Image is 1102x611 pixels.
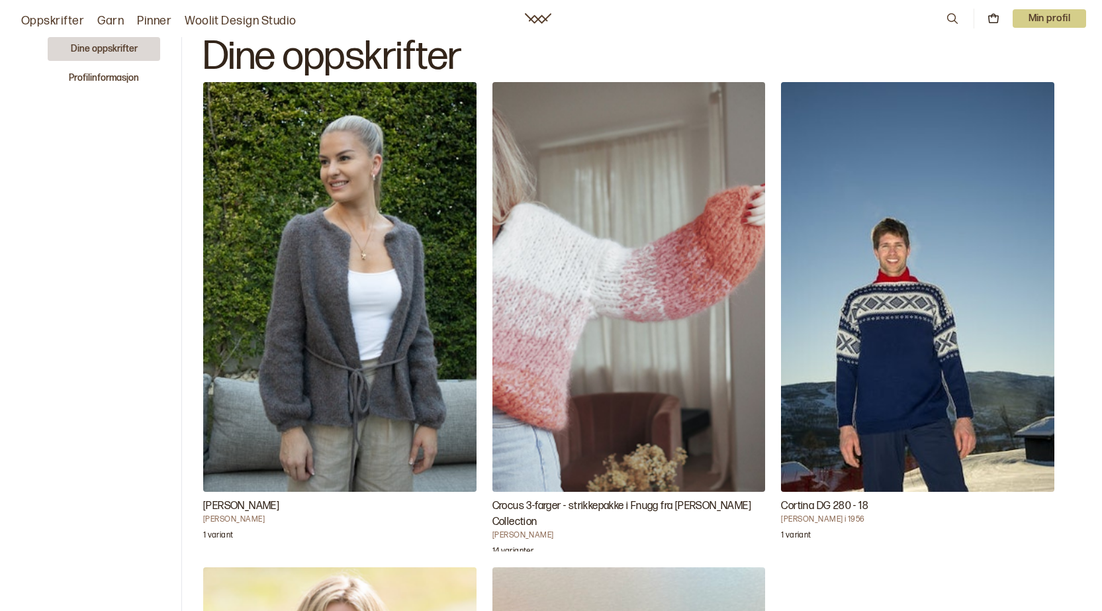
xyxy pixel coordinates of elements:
[203,82,477,492] img: Hrönn JónsdóttirTove Jakke
[21,12,84,30] a: Oppskrifter
[781,498,1054,514] h3: Cortina DG 280 - 18
[781,82,1054,492] img: Bitten Eriksen i 1956Cortina DG 280 - 18
[1013,9,1087,28] p: Min profil
[48,66,160,90] button: Profilinformasjon
[492,530,766,541] h4: [PERSON_NAME]
[781,514,1054,525] h4: [PERSON_NAME] i 1956
[492,82,766,492] img: Camilla PihlCrocus 3-farger - strikkepakke i Fnugg fra Camilla Pihl Collection
[492,546,533,559] p: 14 varianter
[492,82,766,551] a: Crocus 3-farger - strikkepakke i Fnugg fra Camilla Pihl Collection
[781,82,1054,551] a: Cortina DG 280 - 18
[203,37,1054,77] h1: Dine oppskrifter
[203,498,477,514] h3: [PERSON_NAME]
[1013,9,1087,28] button: User dropdown
[203,82,477,551] a: Tove Jakke
[492,498,766,530] h3: Crocus 3-farger - strikkepakke i Fnugg fra [PERSON_NAME] Collection
[48,37,160,61] button: Dine oppskrifter
[525,13,551,24] a: Woolit
[185,12,297,30] a: Woolit Design Studio
[137,12,171,30] a: Pinner
[203,514,477,525] h4: [PERSON_NAME]
[97,12,124,30] a: Garn
[203,530,233,543] p: 1 variant
[781,530,811,543] p: 1 variant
